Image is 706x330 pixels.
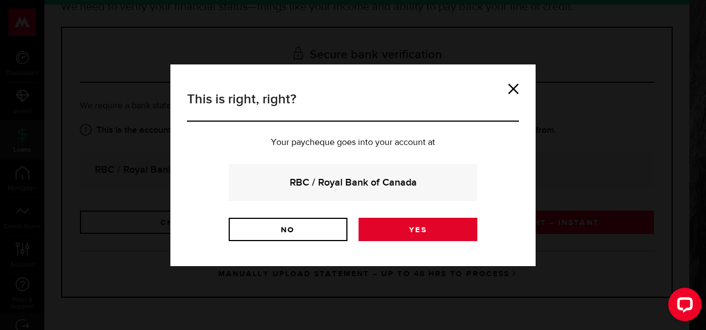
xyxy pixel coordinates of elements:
[244,175,462,190] strong: RBC / Royal Bank of Canada
[187,138,519,147] p: Your paycheque goes into your account at
[359,218,477,241] a: Yes
[229,218,347,241] a: No
[659,283,706,330] iframe: LiveChat chat widget
[187,89,519,122] h3: This is right, right?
